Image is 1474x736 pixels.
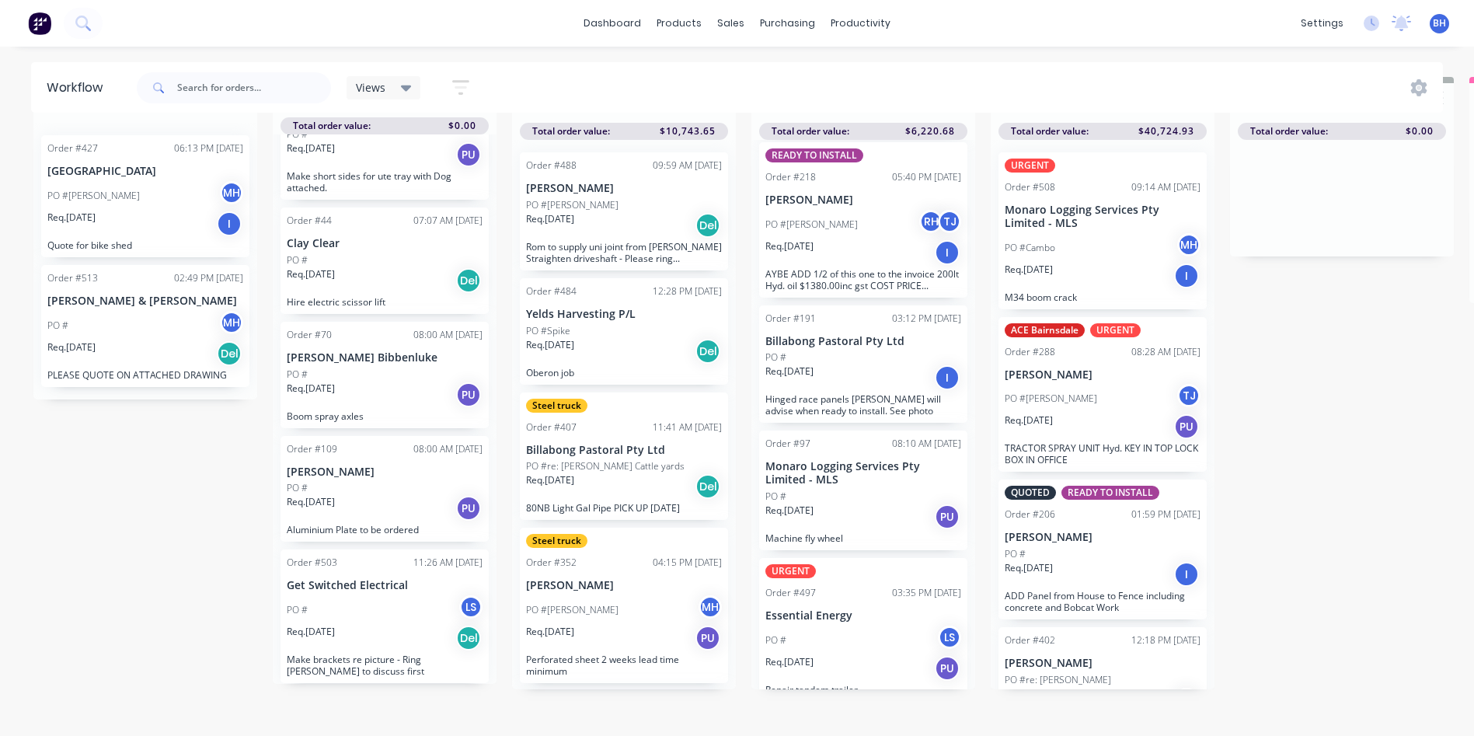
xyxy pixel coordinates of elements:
[1177,233,1200,256] div: MH
[520,392,728,521] div: Steel truckOrder #40711:41 AM [DATE]Billabong Pastoral Pty LtdPO #re: [PERSON_NAME] Cattle yardsR...
[356,79,385,96] span: Views
[287,328,332,342] div: Order #70
[1005,368,1200,382] p: [PERSON_NAME]
[526,502,722,514] p: 80NB Light Gal Pipe PICK UP [DATE]
[1005,633,1055,647] div: Order #402
[998,317,1207,473] div: ACE BairnsdaleURGENTOrder #28808:28 AM [DATE][PERSON_NAME]PO #[PERSON_NAME]TJReq.[DATE]PUTRACTOR ...
[695,474,720,499] div: Del
[174,141,243,155] div: 06:13 PM [DATE]
[413,328,483,342] div: 08:00 AM [DATE]
[1005,159,1055,173] div: URGENT
[765,504,814,518] p: Req. [DATE]
[41,135,249,257] div: Order #42706:13 PM [DATE][GEOGRAPHIC_DATA]PO #[PERSON_NAME]MHReq.[DATE]IQuote for bike shed
[1061,486,1159,500] div: READY TO INSTALL
[1005,547,1026,561] p: PO #
[1174,414,1199,439] div: PU
[765,218,858,232] p: PO #[PERSON_NAME]
[765,437,810,451] div: Order #97
[281,322,489,428] div: Order #7008:00 AM [DATE][PERSON_NAME] BibbenlukePO #Req.[DATE]PUBoom spray axles
[1005,263,1053,277] p: Req. [DATE]
[456,382,481,407] div: PU
[1293,12,1351,35] div: settings
[649,12,709,35] div: products
[526,556,577,570] div: Order #352
[653,556,722,570] div: 04:15 PM [DATE]
[47,340,96,354] p: Req. [DATE]
[752,12,823,35] div: purchasing
[759,558,967,702] div: URGENTOrder #49703:35 PM [DATE]Essential EnergyPO #LSReq.[DATE]PURepair tandem trailer.
[1131,180,1200,194] div: 09:14 AM [DATE]
[287,170,483,194] p: Make short sides for ute tray with Dog attached.
[938,210,961,233] div: TJ
[935,504,960,529] div: PU
[765,490,786,504] p: PO #
[653,420,722,434] div: 11:41 AM [DATE]
[772,124,849,138] span: Total order value:
[1011,124,1089,138] span: Total order value:
[1005,486,1056,500] div: QUOTED
[459,595,483,619] div: LS
[526,603,619,617] p: PO #[PERSON_NAME]
[892,586,961,600] div: 03:35 PM [DATE]
[998,480,1207,619] div: QUOTEDREADY TO INSTALLOrder #20601:59 PM [DATE][PERSON_NAME]PO #Req.[DATE]IADD Panel from House t...
[526,654,722,677] p: Perforated sheet 2 weeks lead time minimum
[765,335,961,348] p: Billabong Pastoral Pty Ltd
[660,124,716,138] span: $10,743.65
[526,338,574,352] p: Req. [DATE]
[1174,562,1199,587] div: I
[287,495,335,509] p: Req. [DATE]
[287,481,308,495] p: PO #
[1005,323,1085,337] div: ACE Bairnsdale
[765,365,814,378] p: Req. [DATE]
[47,141,98,155] div: Order #427
[287,524,483,535] p: Aluminium Plate to be ordered
[765,564,816,578] div: URGENT
[935,240,960,265] div: I
[287,466,483,479] p: [PERSON_NAME]
[47,295,243,308] p: [PERSON_NAME] & [PERSON_NAME]
[1177,384,1200,407] div: TJ
[892,170,961,184] div: 05:40 PM [DATE]
[287,410,483,422] p: Boom spray axles
[765,170,816,184] div: Order #218
[413,214,483,228] div: 07:07 AM [DATE]
[526,212,574,226] p: Req. [DATE]
[526,182,722,195] p: [PERSON_NAME]
[448,119,476,133] span: $0.00
[217,211,242,236] div: I
[1131,345,1200,359] div: 08:28 AM [DATE]
[935,365,960,390] div: I
[287,579,483,592] p: Get Switched Electrical
[1005,392,1097,406] p: PO #[PERSON_NAME]
[28,12,51,35] img: Factory
[1250,124,1328,138] span: Total order value:
[526,324,570,338] p: PO #Spike
[1174,263,1199,288] div: I
[520,278,728,385] div: Order #48412:28 PM [DATE]Yelds Harvesting P/LPO #SpikeReq.[DATE]DelOberon job
[47,239,243,251] p: Quote for bike shed
[765,609,961,623] p: Essential Energy
[1005,204,1200,230] p: Monaro Logging Services Pty Limited - MLS
[699,595,722,619] div: MH
[1005,180,1055,194] div: Order #508
[1433,16,1446,30] span: BH
[1005,241,1055,255] p: PO #Cambo
[174,271,243,285] div: 02:49 PM [DATE]
[576,12,649,35] a: dashboard
[287,127,308,141] p: PO #
[281,549,489,683] div: Order #50311:26 AM [DATE]Get Switched ElectricalPO #LSReq.[DATE]DelMake brackets re picture - Rin...
[526,198,619,212] p: PO #[PERSON_NAME]
[526,420,577,434] div: Order #407
[1138,124,1194,138] span: $40,724.93
[287,442,337,456] div: Order #109
[287,603,308,617] p: PO #
[526,459,685,473] p: PO #re: [PERSON_NAME] Cattle yards
[1174,688,1199,713] div: Del
[293,119,371,133] span: Total order value:
[709,12,752,35] div: sales
[217,341,242,366] div: Del
[1005,657,1200,670] p: [PERSON_NAME]
[905,124,955,138] span: $6,220.68
[287,368,308,382] p: PO #
[526,473,574,487] p: Req. [DATE]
